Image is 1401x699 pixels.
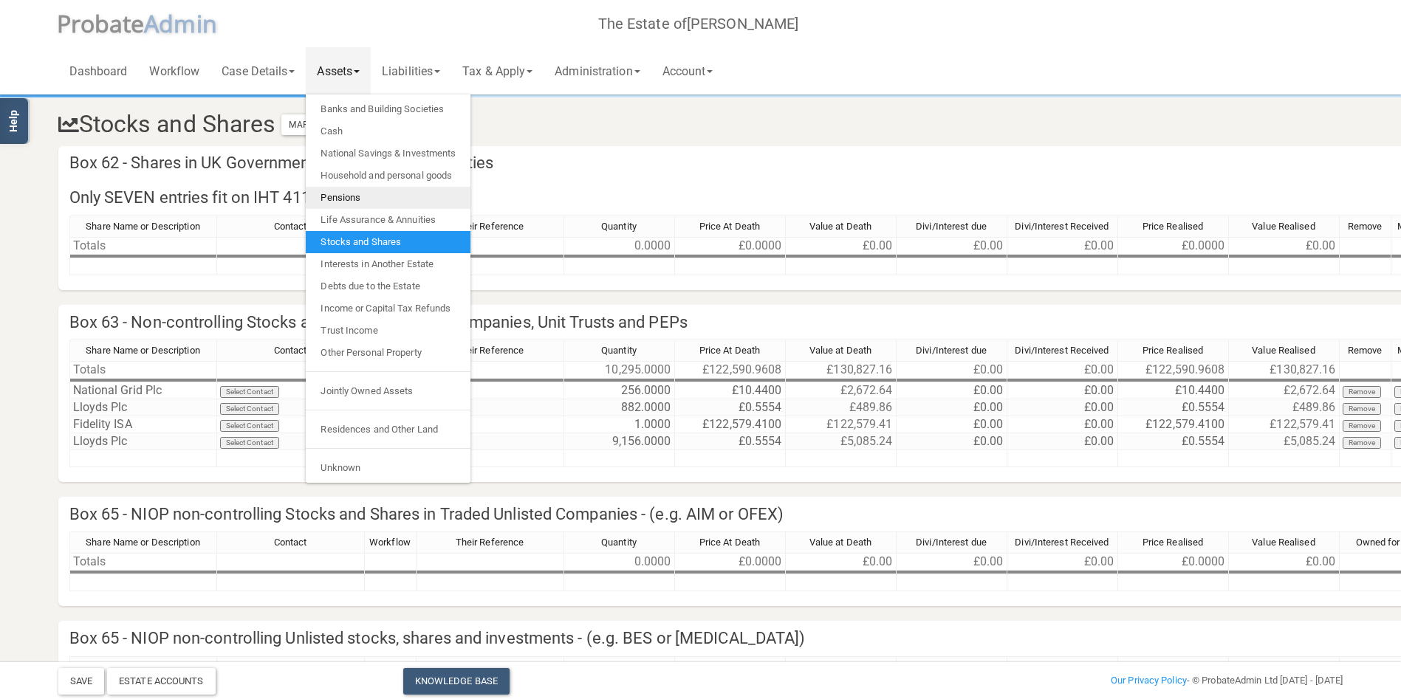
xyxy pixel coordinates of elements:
[675,361,786,379] td: £122,590.9608
[544,47,651,94] a: Administration
[274,221,307,232] span: Contact
[809,221,871,232] span: Value at Death
[1118,382,1229,399] td: £10.4400
[699,661,760,672] span: Price At Death
[786,433,897,450] td: £5,085.24
[1015,661,1109,672] span: Divi/Interest Received
[57,7,145,39] span: P
[1343,386,1382,398] button: Remove
[699,537,760,548] span: Price At Death
[369,661,411,672] span: Workflow
[786,416,897,433] td: £122,579.41
[306,120,470,142] a: Cash
[281,114,408,135] button: Marked As Incomplete
[918,672,1354,689] div: - © ProbateAdmin Ltd [DATE] - [DATE]
[58,668,104,695] button: Save
[1252,345,1315,356] span: Value Realised
[306,297,470,320] a: Income or Capital Tax Refunds
[601,345,637,356] span: Quantity
[306,165,470,187] a: Household and personal goods
[601,661,637,672] span: Quantity
[916,661,987,672] span: Divi/Interest due
[675,433,786,450] td: £0.5554
[306,320,470,342] a: Trust Income
[69,237,217,255] td: Totals
[1143,345,1203,356] span: Price Realised
[69,361,217,379] td: Totals
[69,416,217,433] td: Fidelity ISA
[809,345,871,356] span: Value at Death
[897,433,1007,450] td: £0.00
[371,47,451,94] a: Liabilities
[916,221,987,232] span: Divi/Interest due
[564,399,675,416] td: 882.0000
[58,47,139,94] a: Dashboard
[86,221,200,232] span: Share Name or Description
[86,537,200,548] span: Share Name or Description
[274,537,307,548] span: Contact
[1229,399,1340,416] td: £489.86
[809,537,871,548] span: Value at Death
[1229,237,1340,255] td: £0.00
[1229,433,1340,450] td: £5,085.24
[675,237,786,255] td: £0.0000
[159,7,216,39] span: dmin
[1007,361,1118,379] td: £0.00
[1118,433,1229,450] td: £0.5554
[1015,345,1109,356] span: Divi/Interest Received
[1143,537,1203,548] span: Price Realised
[786,382,897,399] td: £2,672.64
[809,661,871,672] span: Value at Death
[306,457,470,479] a: Unknown
[1118,361,1229,379] td: £122,590.9608
[403,668,510,695] a: Knowledge Base
[144,7,217,39] span: A
[786,361,897,379] td: £130,827.16
[71,7,145,39] span: robate
[1348,221,1383,232] span: Remove
[107,668,216,695] div: Estate Accounts
[1252,661,1315,672] span: Value Realised
[564,361,675,379] td: 10,295.0000
[306,253,470,275] a: Interests in Another Estate
[1007,553,1118,571] td: £0.00
[1343,420,1382,432] button: Remove
[456,537,524,548] span: Their Reference
[1229,416,1340,433] td: £122,579.41
[1143,221,1203,232] span: Price Realised
[306,187,470,209] a: Pensions
[1007,433,1118,450] td: £0.00
[564,237,675,255] td: 0.0000
[1118,237,1229,255] td: £0.0000
[897,399,1007,416] td: £0.00
[1015,221,1109,232] span: Divi/Interest Received
[451,47,544,94] a: Tax & Apply
[897,416,1007,433] td: £0.00
[564,553,675,571] td: 0.0000
[916,537,987,548] span: Divi/Interest due
[306,342,470,364] a: Other Personal Property
[601,221,637,232] span: Quantity
[456,221,524,232] span: Their Reference
[1343,403,1382,415] button: Remove
[1143,661,1203,672] span: Price Realised
[897,361,1007,379] td: £0.00
[897,382,1007,399] td: £0.00
[675,382,786,399] td: £10.4400
[675,399,786,416] td: £0.5554
[1229,382,1340,399] td: £2,672.64
[274,661,307,672] span: Contact
[69,553,217,571] td: Totals
[1007,382,1118,399] td: £0.00
[564,416,675,433] td: 1.0000
[86,661,200,672] span: Share Name or Description
[456,345,524,356] span: Their Reference
[564,433,675,450] td: 9,156.0000
[699,345,760,356] span: Price At Death
[306,47,371,94] a: Assets
[897,553,1007,571] td: £0.00
[306,142,470,165] a: National Savings & Investments
[210,47,306,94] a: Case Details
[651,47,725,94] a: Account
[1229,553,1340,571] td: £0.00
